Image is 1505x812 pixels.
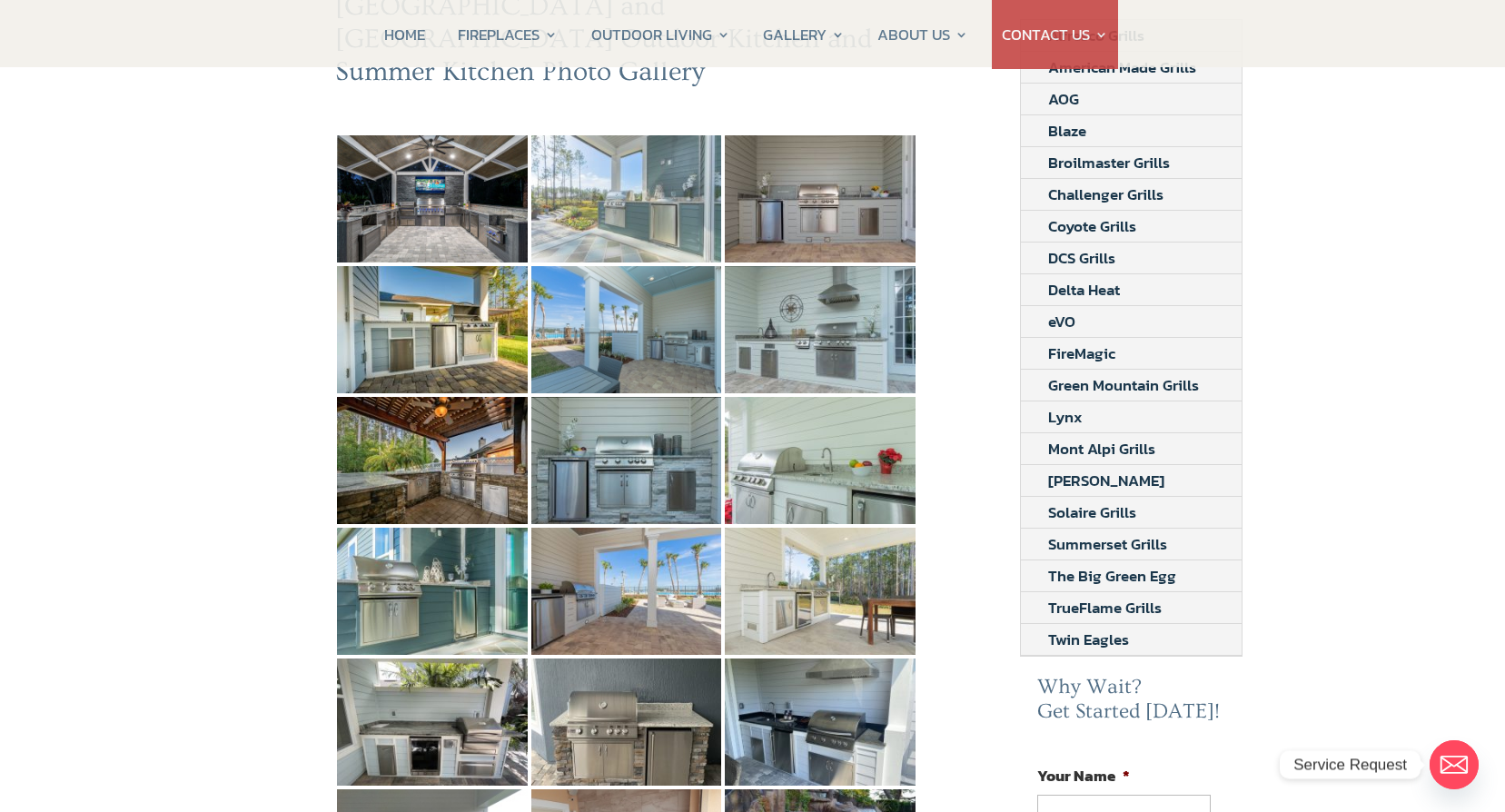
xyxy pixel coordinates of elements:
img: 13 [531,659,722,786]
img: 7 [531,397,722,524]
a: Summerset Grills [1021,529,1194,559]
a: eVO [1021,306,1103,337]
a: [PERSON_NAME] [1021,465,1192,496]
img: 3 [337,266,528,393]
a: Lynx [1021,401,1110,432]
a: Twin Eagles [1021,624,1156,655]
img: 14 [725,659,916,786]
a: Delta Heat [1021,274,1147,305]
a: The Big Green Egg [1021,560,1203,591]
a: Email [1430,740,1479,789]
h2: Why Wait? Get Started [DATE]! [1037,675,1224,734]
img: 9 [337,528,528,655]
a: TrueFlame Grills [1021,592,1189,623]
a: Solaire Grills [1021,497,1163,528]
a: Broilmaster Grills [1021,147,1197,178]
img: 6 [337,397,528,524]
a: Challenger Grills [1021,179,1191,210]
img: 4 [531,266,722,393]
img: 12 [337,659,528,786]
a: Coyote Grills [1021,211,1163,242]
a: AOG [1021,84,1106,114]
img: 10 [531,528,722,655]
img: 1 [531,135,722,262]
a: Blaze [1021,115,1114,146]
a: FireMagic [1021,338,1143,369]
a: Mont Alpi Grills [1021,433,1183,464]
img: 5 [725,266,916,393]
img: 2 [725,135,916,262]
label: Your Name [1037,766,1130,786]
img: 30 [337,135,528,262]
img: 8 [725,397,916,524]
a: Green Mountain Grills [1021,370,1226,401]
img: 11 [725,528,916,655]
a: DCS Grills [1021,243,1143,273]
